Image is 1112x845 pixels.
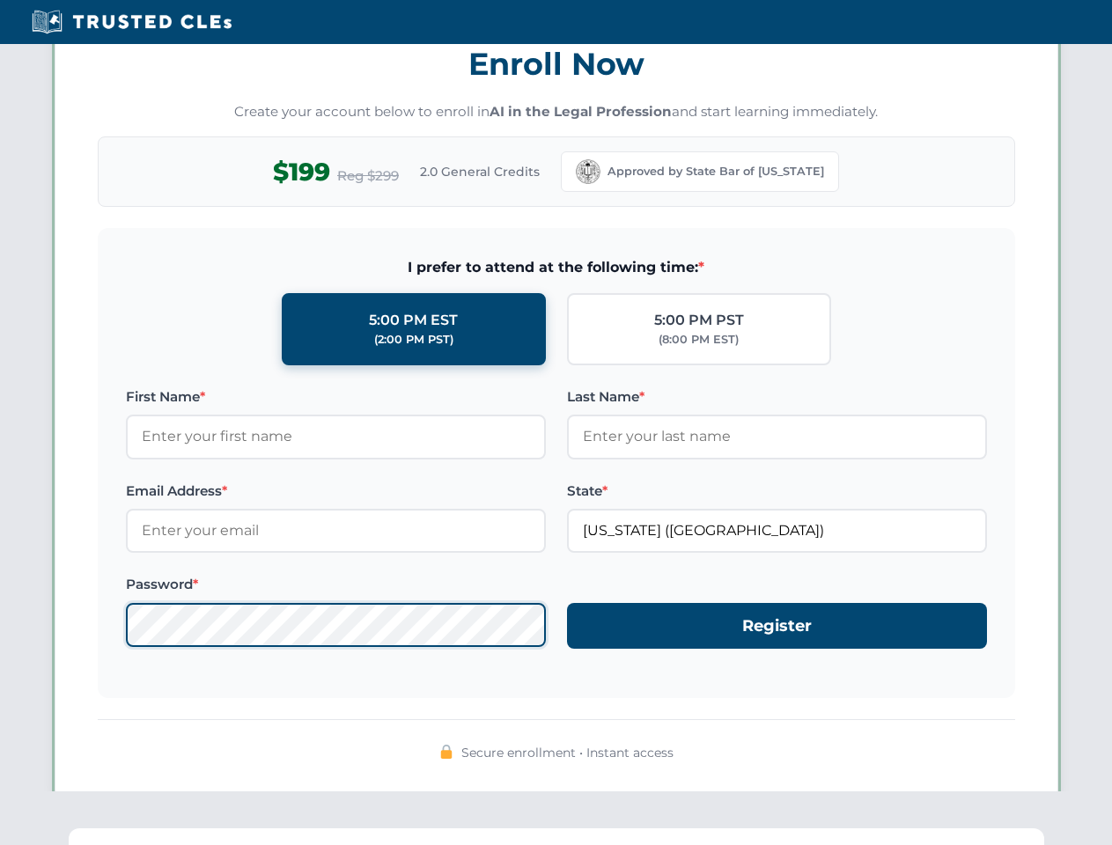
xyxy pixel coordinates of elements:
h3: Enroll Now [98,36,1015,92]
div: (2:00 PM PST) [374,331,453,349]
span: Approved by State Bar of [US_STATE] [608,163,824,180]
input: Enter your last name [567,415,987,459]
div: 5:00 PM PST [654,309,744,332]
span: I prefer to attend at the following time: [126,256,987,279]
input: California (CA) [567,509,987,553]
input: Enter your email [126,509,546,553]
p: Create your account below to enroll in and start learning immediately. [98,102,1015,122]
label: First Name [126,386,546,408]
img: California Bar [576,159,600,184]
span: $199 [273,152,330,192]
span: Secure enrollment • Instant access [461,743,674,762]
img: 🔒 [439,745,453,759]
span: Reg $299 [337,165,399,187]
div: (8:00 PM EST) [659,331,739,349]
button: Register [567,603,987,650]
input: Enter your first name [126,415,546,459]
span: 2.0 General Credits [420,162,540,181]
label: State [567,481,987,502]
div: 5:00 PM EST [369,309,458,332]
img: Trusted CLEs [26,9,237,35]
strong: AI in the Legal Profession [490,103,672,120]
label: Email Address [126,481,546,502]
label: Last Name [567,386,987,408]
label: Password [126,574,546,595]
